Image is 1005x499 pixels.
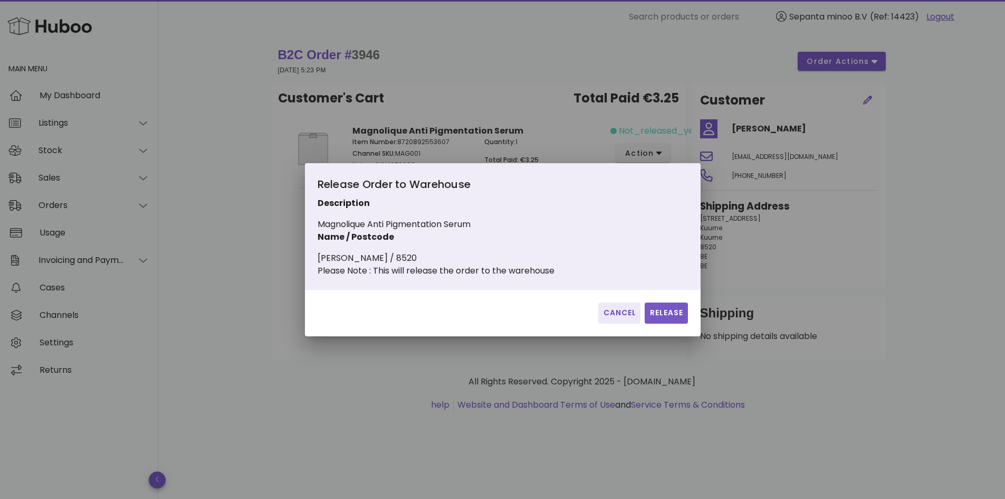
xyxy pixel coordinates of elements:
div: Magnolique Anti Pigmentation Serum [PERSON_NAME] / 8520 [318,176,554,277]
button: Release [645,303,687,324]
span: Release [649,307,683,318]
div: Release Order to Warehouse [318,176,554,197]
span: Cancel [602,307,636,318]
div: Please Note : This will release the order to the warehouse [318,265,554,277]
button: Cancel [598,303,640,324]
p: Description [318,197,554,210]
p: Name / Postcode [318,231,554,243]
